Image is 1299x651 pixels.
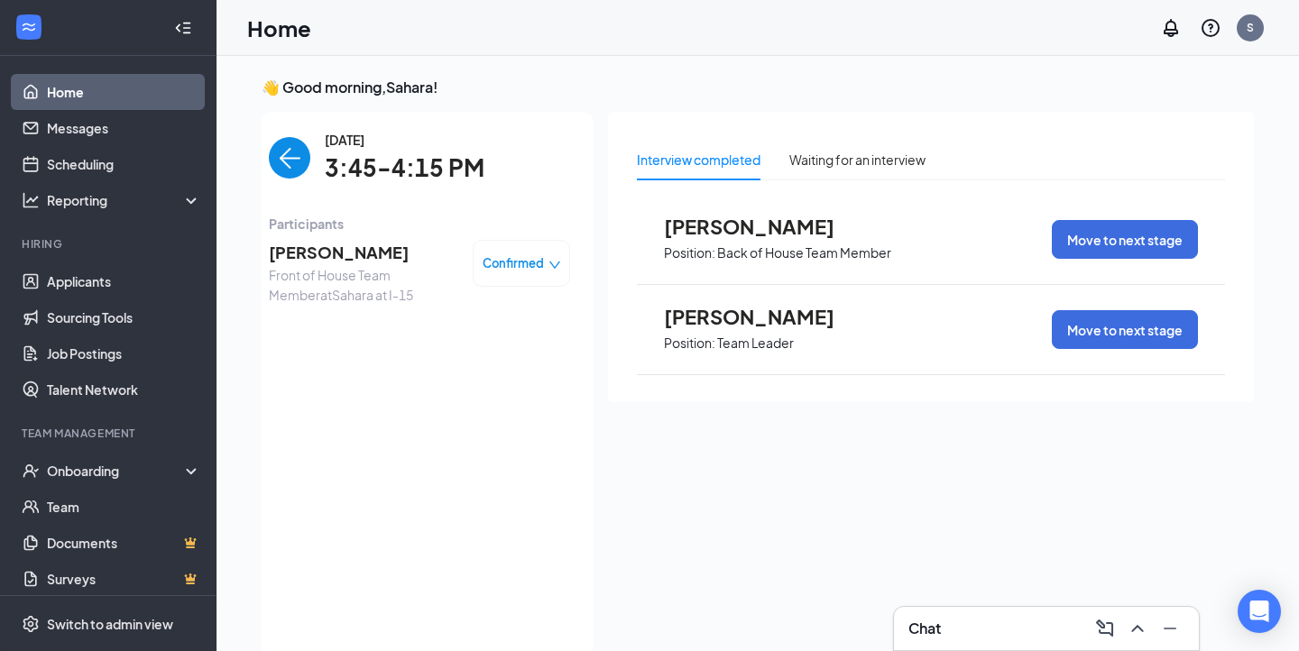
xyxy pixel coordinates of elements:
[47,335,201,371] a: Job Postings
[1123,614,1152,643] button: ChevronUp
[1156,614,1184,643] button: Minimize
[325,150,484,187] span: 3:45-4:15 PM
[47,371,201,408] a: Talent Network
[22,236,198,252] div: Hiring
[1094,618,1116,639] svg: ComposeMessage
[1091,614,1119,643] button: ComposeMessage
[717,244,891,261] p: Back of House Team Member
[22,462,40,480] svg: UserCheck
[47,74,201,110] a: Home
[1159,618,1181,639] svg: Minimize
[47,525,201,561] a: DocumentsCrown
[664,335,715,352] p: Position:
[47,561,201,597] a: SurveysCrown
[1247,20,1254,35] div: S
[47,263,201,299] a: Applicants
[269,240,458,265] span: [PERSON_NAME]
[1127,618,1148,639] svg: ChevronUp
[1238,590,1281,633] div: Open Intercom Messenger
[1160,17,1182,39] svg: Notifications
[20,18,38,36] svg: WorkstreamLogo
[664,305,862,328] span: [PERSON_NAME]
[47,110,201,146] a: Messages
[269,265,458,305] span: Front of House Team Member at Sahara at I-15
[174,19,192,37] svg: Collapse
[1200,17,1221,39] svg: QuestionInfo
[22,426,198,441] div: Team Management
[22,191,40,209] svg: Analysis
[664,244,715,261] p: Position:
[664,215,862,238] span: [PERSON_NAME]
[47,489,201,525] a: Team
[262,78,1254,97] h3: 👋 Good morning, Sahara !
[548,259,561,271] span: down
[483,254,544,272] span: Confirmed
[789,150,926,170] div: Waiting for an interview
[22,615,40,633] svg: Settings
[47,191,202,209] div: Reporting
[269,137,310,179] button: back-button
[247,13,311,43] h1: Home
[47,462,186,480] div: Onboarding
[47,146,201,182] a: Scheduling
[47,615,173,633] div: Switch to admin view
[47,299,201,335] a: Sourcing Tools
[1052,220,1198,259] button: Move to next stage
[717,335,794,352] p: Team Leader
[325,130,484,150] span: [DATE]
[637,150,760,170] div: Interview completed
[1052,310,1198,349] button: Move to next stage
[269,214,570,234] span: Participants
[908,619,941,638] h3: Chat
